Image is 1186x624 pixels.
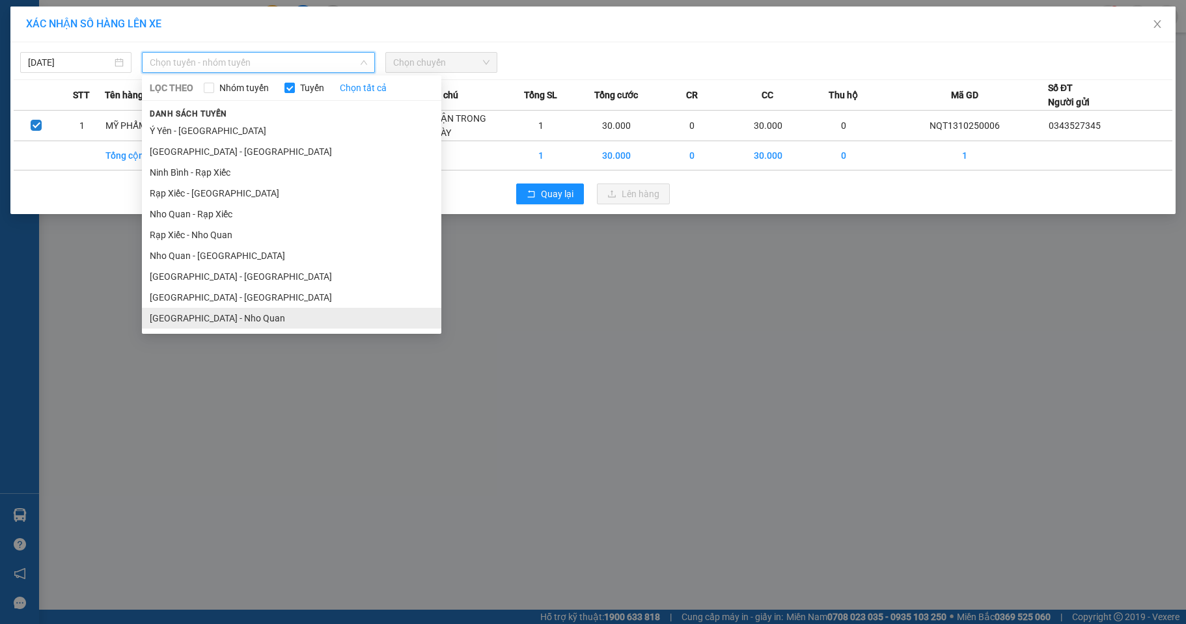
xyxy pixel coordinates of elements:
span: rollback [527,189,536,200]
span: Danh sách tuyến [142,108,235,120]
span: down [360,59,368,66]
span: Chọn chuyến [393,53,489,72]
span: Ghi chú [427,88,458,102]
span: Tổng cước [594,88,638,102]
li: Hotline: 19003086 [72,48,296,64]
span: 0343527345 [1049,120,1101,131]
span: XÁC NHẬN SỐ HÀNG LÊN XE [26,18,161,30]
img: logo.jpg [16,16,81,81]
li: [GEOGRAPHIC_DATA] - [GEOGRAPHIC_DATA] [142,266,441,287]
b: GỬI : VP [PERSON_NAME] [16,94,141,159]
li: Nho Quan - Rạp Xiếc [142,204,441,224]
td: 1 [503,141,578,170]
td: NQT1310250006 [881,111,1048,141]
span: Thu hộ [829,88,858,102]
li: Ninh Bình - Rạp Xiếc [142,162,441,183]
span: LỌC THEO [150,81,193,95]
span: Chọn tuyến - nhóm tuyến [150,53,367,72]
td: 30.000 [730,111,805,141]
input: 13/10/2025 [28,55,112,70]
span: Tuyến [295,81,329,95]
td: 30.000 [579,111,654,141]
span: Nhóm tuyến [214,81,274,95]
span: STT [73,88,90,102]
li: Số 2 [PERSON_NAME], [GEOGRAPHIC_DATA] [72,32,296,48]
td: 1 [59,111,105,141]
b: Gửi khách hàng [122,67,244,83]
li: Nho Quan - [GEOGRAPHIC_DATA] [142,245,441,266]
td: 0 [654,111,730,141]
a: Chọn tất cả [340,81,387,95]
td: 0 [806,111,881,141]
h1: NQT1310250006 [142,94,226,123]
li: [GEOGRAPHIC_DATA] - [GEOGRAPHIC_DATA] [142,141,441,162]
td: Tổng cộng [105,141,180,170]
td: 30.000 [730,141,805,170]
span: CR [686,88,698,102]
li: Rạp Xiếc - Nho Quan [142,224,441,245]
span: Tên hàng [105,88,143,102]
span: Tổng SL [524,88,557,102]
li: Ý Yên - [GEOGRAPHIC_DATA] [142,120,441,141]
td: 1 [503,111,578,141]
span: CC [762,88,773,102]
button: rollbackQuay lại [516,183,584,204]
td: 0 [654,141,730,170]
button: Close [1139,7,1176,43]
td: 30.000 [579,141,654,170]
td: NHẬN TRONG NGÀY [427,111,503,141]
span: close [1152,19,1163,29]
td: MỸ PHẨM [105,111,180,141]
td: 0 [806,141,881,170]
button: uploadLên hàng [597,183,670,204]
b: Duy Khang Limousine [105,15,262,31]
li: [GEOGRAPHIC_DATA] - [GEOGRAPHIC_DATA] [142,287,441,308]
span: Quay lại [541,187,573,201]
div: Số ĐT Người gửi [1048,81,1090,109]
td: 1 [881,141,1048,170]
li: Rạp Xiếc - [GEOGRAPHIC_DATA] [142,183,441,204]
span: Mã GD [951,88,978,102]
li: [GEOGRAPHIC_DATA] - Nho Quan [142,308,441,329]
